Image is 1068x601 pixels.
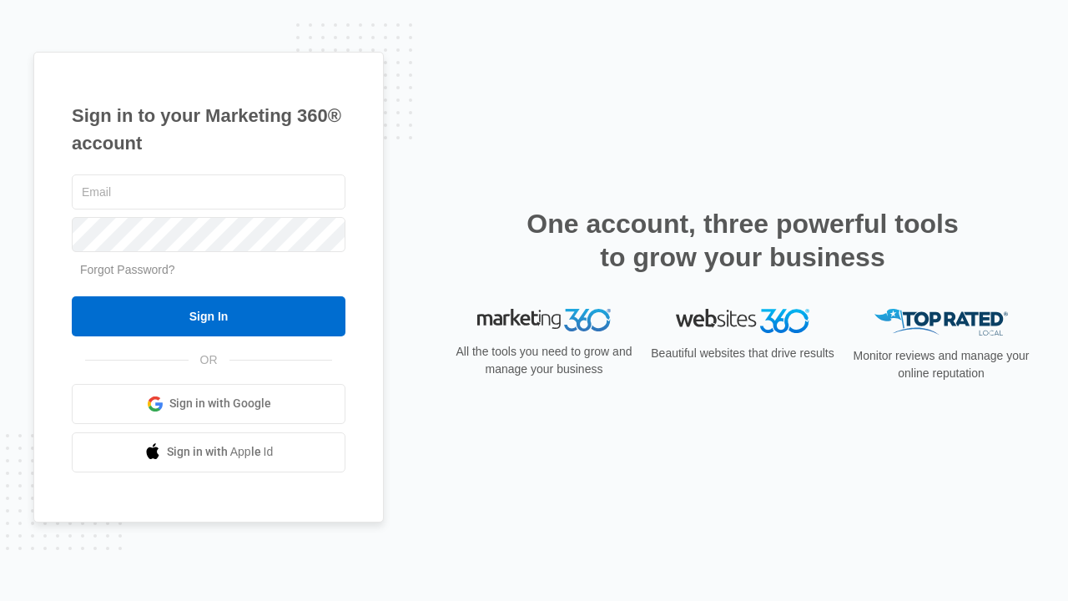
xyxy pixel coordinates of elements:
[874,309,1008,336] img: Top Rated Local
[521,207,964,274] h2: One account, three powerful tools to grow your business
[72,102,345,157] h1: Sign in to your Marketing 360® account
[72,384,345,424] a: Sign in with Google
[189,351,229,369] span: OR
[72,296,345,336] input: Sign In
[477,309,611,332] img: Marketing 360
[848,347,1035,382] p: Monitor reviews and manage your online reputation
[72,432,345,472] a: Sign in with Apple Id
[167,443,274,461] span: Sign in with Apple Id
[72,174,345,210] input: Email
[169,395,271,412] span: Sign in with Google
[649,345,836,362] p: Beautiful websites that drive results
[676,309,809,333] img: Websites 360
[451,343,637,378] p: All the tools you need to grow and manage your business
[80,263,175,276] a: Forgot Password?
